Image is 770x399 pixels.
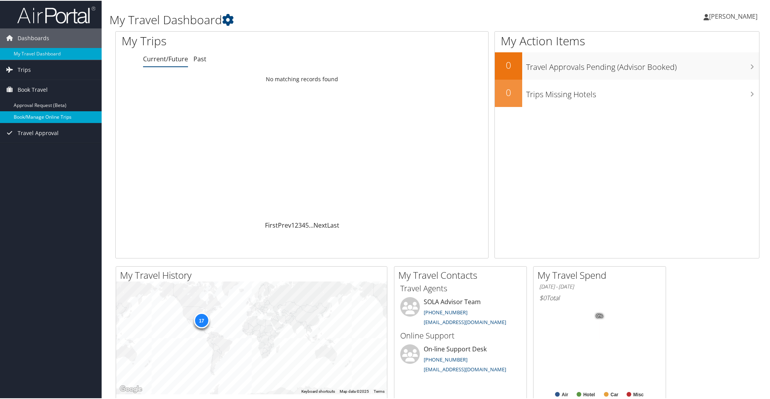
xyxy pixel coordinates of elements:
h6: [DATE] - [DATE] [539,282,660,290]
text: Hotel [583,391,595,397]
h3: Trips Missing Hotels [526,84,759,99]
a: 4 [302,220,305,229]
img: Google [118,383,144,394]
a: 3 [298,220,302,229]
a: 2 [295,220,298,229]
div: 17 [193,312,209,328]
a: Next [313,220,327,229]
a: 0Travel Approvals Pending (Advisor Booked) [495,52,759,79]
h3: Travel Agents [400,282,521,293]
img: airportal-logo.png [17,5,95,23]
a: Last [327,220,339,229]
text: Car [611,391,618,397]
span: … [309,220,313,229]
span: Map data ©2025 [340,388,369,393]
h2: 0 [495,58,522,71]
span: [PERSON_NAME] [709,11,757,20]
a: [EMAIL_ADDRESS][DOMAIN_NAME] [424,365,506,372]
a: 0Trips Missing Hotels [495,79,759,106]
span: Dashboards [18,28,49,47]
h1: My Action Items [495,32,759,48]
li: SOLA Advisor Team [396,296,525,328]
a: Terms (opens in new tab) [374,388,385,393]
a: [PHONE_NUMBER] [424,355,467,362]
h3: Travel Approvals Pending (Advisor Booked) [526,57,759,72]
li: On-line Support Desk [396,344,525,376]
a: Current/Future [143,54,188,62]
h3: Online Support [400,330,521,340]
a: [EMAIL_ADDRESS][DOMAIN_NAME] [424,318,506,325]
h1: My Travel Dashboard [109,11,547,27]
h2: My Travel Spend [537,268,666,281]
h1: My Trips [122,32,327,48]
a: 1 [291,220,295,229]
text: Air [562,391,568,397]
h6: Total [539,293,660,301]
span: $0 [539,293,546,301]
a: 5 [305,220,309,229]
a: First [265,220,278,229]
span: Book Travel [18,79,48,99]
h2: 0 [495,85,522,98]
button: Keyboard shortcuts [301,388,335,394]
text: Misc [633,391,644,397]
a: [PERSON_NAME] [704,4,765,27]
a: [PHONE_NUMBER] [424,308,467,315]
span: Travel Approval [18,123,59,142]
span: Trips [18,59,31,79]
h2: My Travel History [120,268,387,281]
h2: My Travel Contacts [398,268,526,281]
a: Prev [278,220,291,229]
a: Open this area in Google Maps (opens a new window) [118,383,144,394]
tspan: 0% [596,313,603,318]
td: No matching records found [116,71,488,85]
a: Past [193,54,206,62]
